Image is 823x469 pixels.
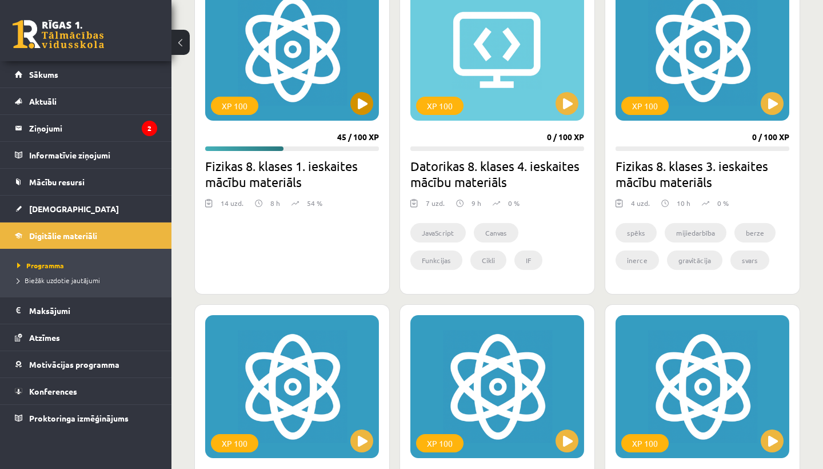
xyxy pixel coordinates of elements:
li: svars [730,251,769,270]
li: Canvas [474,223,518,243]
li: Funkcijas [410,251,462,270]
a: Informatīvie ziņojumi [15,142,157,168]
span: Atzīmes [29,332,60,343]
li: spēks [616,223,657,243]
span: Konferences [29,386,77,396]
a: Maksājumi [15,297,157,324]
div: XP 100 [416,434,464,452]
span: Digitālie materiāli [29,230,97,241]
li: mijiedarbība [665,223,726,243]
div: 7 uzd. [426,198,445,215]
span: Programma [17,261,64,270]
div: XP 100 [211,97,258,115]
h2: Datorikas 8. klases 4. ieskaites mācību materiāls [410,158,584,190]
legend: Informatīvie ziņojumi [29,142,157,168]
a: Aktuāli [15,88,157,114]
a: Ziņojumi2 [15,115,157,141]
legend: Ziņojumi [29,115,157,141]
a: Motivācijas programma [15,351,157,377]
p: 8 h [270,198,280,208]
h2: Fizikas 8. klases 1. ieskaites mācību materiāls [205,158,379,190]
div: XP 100 [416,97,464,115]
span: [DEMOGRAPHIC_DATA] [29,204,119,214]
a: Sākums [15,61,157,88]
a: Digitālie materiāli [15,222,157,249]
h2: Fizikas 8. klases 3. ieskaites mācību materiāls [616,158,789,190]
a: Proktoringa izmēģinājums [15,405,157,431]
p: 9 h [472,198,481,208]
li: berze [734,223,776,243]
div: 4 uzd. [631,198,650,215]
p: 54 % [307,198,322,208]
span: Motivācijas programma [29,359,119,369]
a: Programma [17,260,160,271]
p: 10 h [677,198,690,208]
li: IF [514,251,542,270]
p: 0 % [508,198,520,208]
div: XP 100 [211,434,258,452]
span: Mācību resursi [29,177,85,187]
span: Sākums [29,69,58,80]
a: [DEMOGRAPHIC_DATA] [15,196,157,222]
li: Cikli [470,251,506,270]
div: XP 100 [621,434,669,452]
li: JavaScript [410,223,466,243]
span: Biežāk uzdotie jautājumi [17,276,100,285]
a: Atzīmes [15,324,157,351]
a: Konferences [15,378,157,404]
span: Aktuāli [29,96,57,106]
li: gravitācija [667,251,722,270]
span: Proktoringa izmēģinājums [29,413,129,423]
p: 0 % [717,198,729,208]
legend: Maksājumi [29,297,157,324]
div: XP 100 [621,97,669,115]
a: Biežāk uzdotie jautājumi [17,275,160,285]
a: Rīgas 1. Tālmācības vidusskola [13,20,104,49]
li: inerce [616,251,659,270]
div: 14 uzd. [221,198,243,215]
i: 2 [142,121,157,136]
a: Mācību resursi [15,169,157,195]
